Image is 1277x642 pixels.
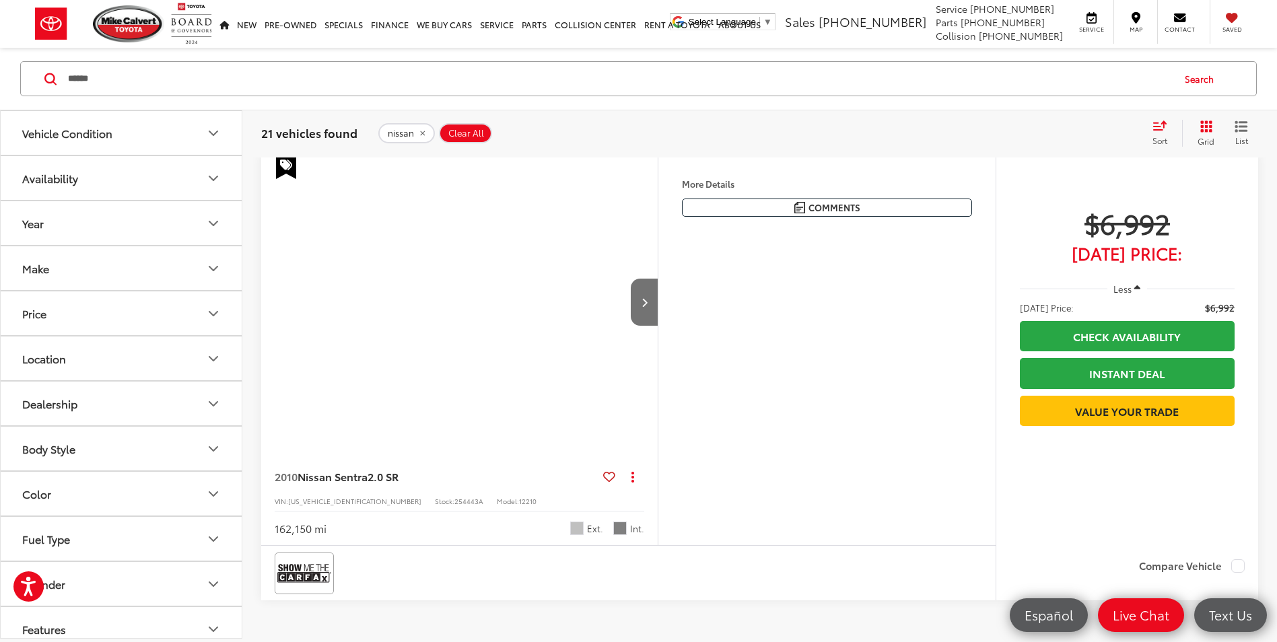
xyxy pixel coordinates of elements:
[1,336,243,380] button: LocationLocation
[1098,598,1184,632] a: Live Chat
[22,622,66,635] div: Features
[205,441,221,457] div: Body Style
[22,352,66,365] div: Location
[205,531,221,547] div: Fuel Type
[961,15,1045,29] span: [PHONE_NUMBER]
[93,5,164,42] img: Mike Calvert Toyota
[1,246,243,290] button: MakeMake
[519,496,537,506] span: 12210
[1076,25,1107,34] span: Service
[22,397,77,410] div: Dealership
[388,128,414,139] span: nissan
[448,128,484,139] span: Clear All
[808,201,860,214] span: Comments
[298,468,368,484] span: Nissan Sentra
[1,427,243,470] button: Body StyleBody Style
[1224,120,1258,147] button: List View
[1205,301,1235,314] span: $6,992
[970,2,1054,15] span: [PHONE_NUMBER]
[1152,135,1167,146] span: Sort
[22,262,49,275] div: Make
[1,517,243,561] button: Fuel TypeFuel Type
[205,486,221,502] div: Color
[631,471,634,482] span: dropdown dots
[275,521,326,536] div: 162,150 mi
[1172,62,1233,96] button: Search
[1020,321,1235,351] a: Check Availability
[936,2,967,15] span: Service
[276,153,296,179] span: Special
[1121,25,1150,34] span: Map
[682,199,972,217] button: Comments
[205,351,221,367] div: Location
[1,382,243,425] button: DealershipDealership
[1,562,243,606] button: CylinderCylinder
[1182,120,1224,147] button: Grid View
[22,127,112,139] div: Vehicle Condition
[1020,396,1235,426] a: Value Your Trade
[1020,301,1074,314] span: [DATE] Price:
[205,260,221,277] div: Make
[1,111,243,155] button: Vehicle ConditionVehicle Condition
[205,396,221,412] div: Dealership
[22,532,70,545] div: Fuel Type
[454,496,483,506] span: 254443A
[275,468,298,484] span: 2010
[621,465,644,489] button: Actions
[570,522,584,535] span: Brilliant Silver Metallic
[368,468,399,484] span: 2.0 SR
[1113,283,1132,295] span: Less
[819,13,926,30] span: [PHONE_NUMBER]
[1198,135,1214,147] span: Grid
[1235,135,1248,146] span: List
[1139,559,1245,573] label: Compare Vehicle
[979,29,1063,42] span: [PHONE_NUMBER]
[1,201,243,245] button: YearYear
[205,215,221,231] div: Year
[587,522,603,535] span: Ext.
[439,123,492,143] button: Clear All
[631,279,658,326] button: Next image
[936,15,958,29] span: Parts
[1106,606,1176,623] span: Live Chat
[613,522,627,535] span: Charcoal
[1,291,243,335] button: PricePrice
[288,496,421,506] span: [US_VEHICLE_IDENTIFICATION_NUMBER]
[1146,120,1182,147] button: Select sort value
[1,472,243,515] button: ColorColor
[261,124,357,141] span: 21 vehicles found
[1020,206,1235,240] span: $6,992
[22,307,46,320] div: Price
[1107,277,1148,301] button: Less
[22,442,75,455] div: Body Style
[1165,25,1195,34] span: Contact
[794,202,805,213] img: Comments
[1217,25,1247,34] span: Saved
[205,306,221,322] div: Price
[205,576,221,592] div: Cylinder
[275,496,288,506] span: VIN:
[275,469,598,484] a: 2010Nissan Sentra2.0 SR
[785,13,815,30] span: Sales
[378,123,435,143] button: remove nissan
[435,496,454,506] span: Stock:
[497,496,519,506] span: Model:
[1194,598,1267,632] a: Text Us
[205,125,221,141] div: Vehicle Condition
[1010,598,1088,632] a: Español
[277,555,331,591] img: View CARFAX report
[1,156,243,200] button: AvailabilityAvailability
[1020,246,1235,260] span: [DATE] Price:
[936,29,976,42] span: Collision
[22,577,65,590] div: Cylinder
[630,522,644,535] span: Int.
[763,17,772,27] span: ▼
[67,63,1172,95] input: Search by Make, Model, or Keyword
[1018,606,1080,623] span: Español
[205,170,221,186] div: Availability
[22,487,51,500] div: Color
[22,172,78,184] div: Availability
[1202,606,1259,623] span: Text Us
[205,621,221,637] div: Features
